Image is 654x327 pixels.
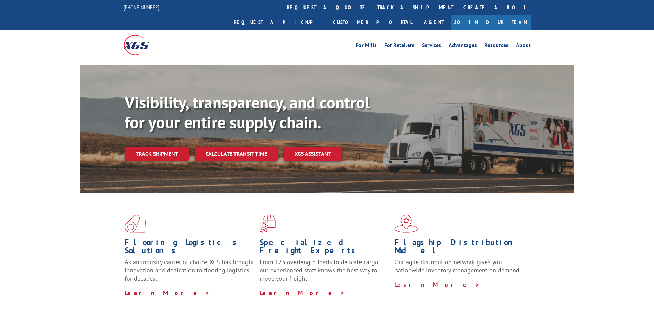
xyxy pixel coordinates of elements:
a: Learn More > [394,281,480,289]
a: About [516,43,531,50]
a: Join Our Team [451,15,531,30]
a: Request a pickup [229,15,328,30]
a: Services [422,43,441,50]
a: Track shipment [125,147,189,161]
p: From 123 overlength loads to delicate cargo, our experienced staff knows the best way to move you... [260,258,389,289]
img: xgs-icon-focused-on-flooring-red [260,215,276,233]
a: For Retailers [384,43,414,50]
a: XGS ASSISTANT [284,147,342,161]
span: Our agile distribution network gives you nationwide inventory management on demand. [394,258,521,274]
img: xgs-icon-total-supply-chain-intelligence-red [125,215,146,233]
h1: Specialized Freight Experts [260,238,389,258]
a: Learn More > [125,289,210,297]
span: As an industry carrier of choice, XGS has brought innovation and dedication to flooring logistics... [125,258,254,282]
a: Agent [417,15,451,30]
a: Advantages [449,43,477,50]
a: [PHONE_NUMBER] [124,4,159,11]
h1: Flooring Logistics Solutions [125,238,254,258]
img: xgs-icon-flagship-distribution-model-red [394,215,418,233]
b: Visibility, transparency, and control for your entire supply chain. [125,92,370,133]
a: Resources [484,43,508,50]
a: Customer Portal [328,15,417,30]
a: Calculate transit time [195,147,278,161]
a: Learn More > [260,289,345,297]
h1: Flagship Distribution Model [394,238,524,258]
a: For Mills [356,43,377,50]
